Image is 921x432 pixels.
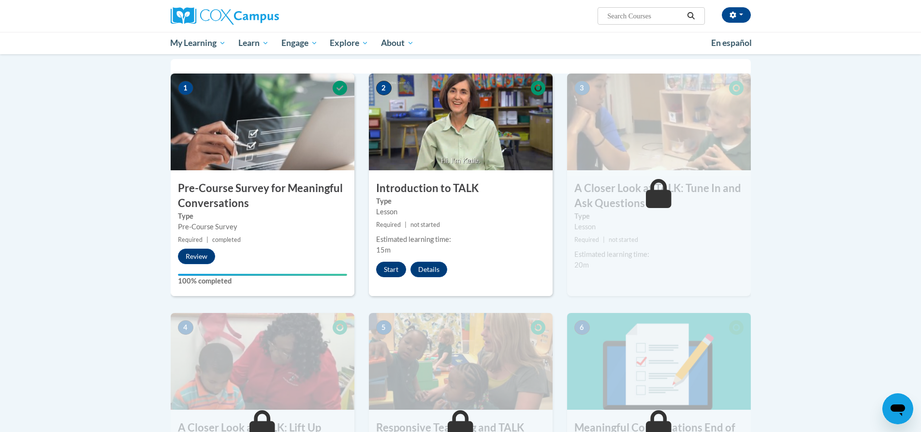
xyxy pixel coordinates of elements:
span: 15m [376,246,391,254]
span: Required [178,236,203,243]
span: En español [711,38,752,48]
img: Course Image [567,74,751,170]
a: En español [705,33,758,53]
a: Engage [275,32,324,54]
span: | [206,236,208,243]
span: My Learning [170,37,226,49]
img: Course Image [369,74,553,170]
span: 5 [376,320,392,335]
span: 3 [574,81,590,95]
a: About [375,32,420,54]
span: completed [212,236,241,243]
span: not started [609,236,638,243]
button: Search [684,10,698,22]
span: Engage [281,37,318,49]
span: 6 [574,320,590,335]
div: Estimated learning time: [376,234,545,245]
div: Estimated learning time: [574,249,744,260]
button: Details [410,262,447,277]
img: Course Image [369,313,553,410]
button: Review [178,249,215,264]
span: | [603,236,605,243]
span: | [405,221,407,228]
span: 4 [178,320,193,335]
div: Your progress [178,274,347,276]
h3: A Closer Look at TALK: Tune In and Ask Questions [567,181,751,211]
img: Cox Campus [171,7,279,25]
span: Required [376,221,401,228]
button: Account Settings [722,7,751,23]
label: Type [376,196,545,207]
span: 1 [178,81,193,95]
div: Lesson [376,207,545,217]
span: About [381,37,414,49]
label: 100% completed [178,276,347,286]
img: Course Image [567,313,751,410]
span: Learn [238,37,269,49]
a: Cox Campus [171,7,354,25]
h3: Pre-Course Survey for Meaningful Conversations [171,181,354,211]
img: Course Image [171,313,354,410]
a: Explore [323,32,375,54]
span: not started [410,221,440,228]
input: Search Courses [606,10,684,22]
span: Required [574,236,599,243]
span: Explore [330,37,368,49]
div: Main menu [156,32,765,54]
label: Type [178,211,347,222]
div: Lesson [574,222,744,232]
label: Type [574,211,744,222]
div: Pre-Course Survey [178,222,347,232]
span: 20m [574,261,589,269]
span: 2 [376,81,392,95]
a: My Learning [164,32,233,54]
img: Course Image [171,74,354,170]
a: Learn [232,32,275,54]
button: Start [376,262,406,277]
h3: Introduction to TALK [369,181,553,196]
iframe: Button to launch messaging window [882,393,913,424]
